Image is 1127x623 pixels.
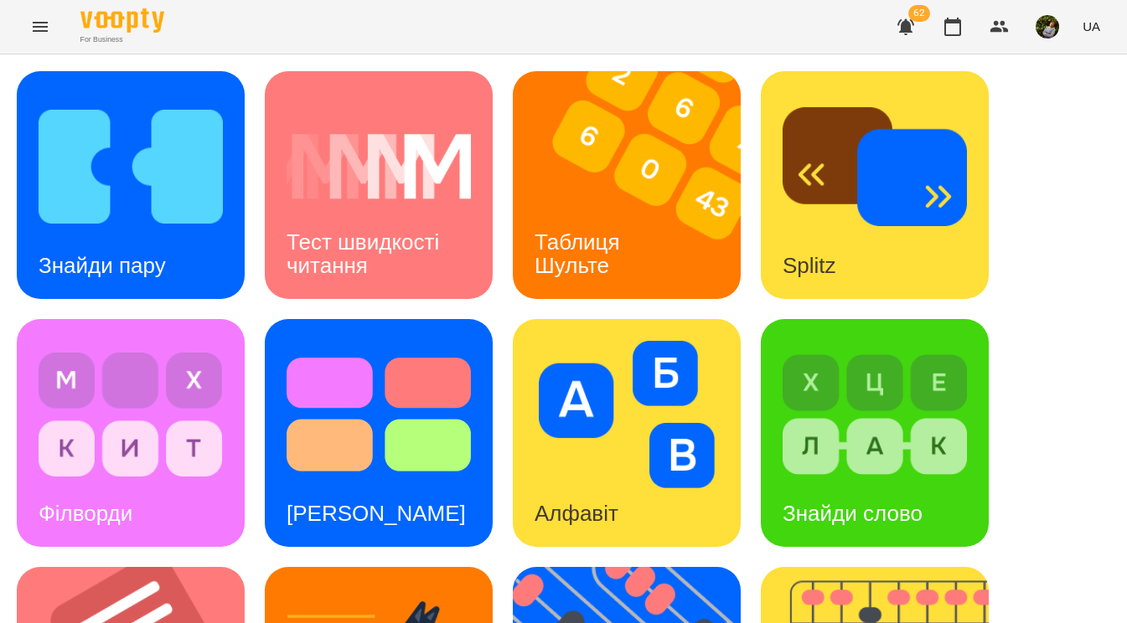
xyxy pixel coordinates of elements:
a: Знайди словоЗнайди слово [761,319,989,547]
a: АлфавітАлфавіт [513,319,741,547]
a: Знайди паруЗнайди пару [17,71,245,299]
a: Тест швидкості читанняТест швидкості читання [265,71,493,299]
a: ФілвордиФілворди [17,319,245,547]
img: Філворди [39,341,223,488]
img: Splitz [783,93,967,240]
img: b75e9dd987c236d6cf194ef640b45b7d.jpg [1036,15,1059,39]
img: Знайди пару [39,93,223,240]
h3: [PERSON_NAME] [287,501,466,526]
a: Таблиця ШультеТаблиця Шульте [513,71,741,299]
a: SplitzSplitz [761,71,989,299]
h3: Splitz [783,253,836,278]
h3: Алфавіт [535,501,618,526]
span: For Business [80,34,164,45]
img: Таблиця Шульте [513,71,762,299]
span: UA [1083,18,1100,35]
h3: Знайди пару [39,253,166,278]
img: Тест швидкості читання [287,93,471,240]
button: UA [1076,11,1107,42]
img: Знайди слово [783,341,967,488]
span: 62 [908,5,930,22]
h3: Тест швидкості читання [287,229,445,277]
h3: Знайди слово [783,501,923,526]
button: Menu [20,7,60,47]
h3: Таблиця Шульте [535,229,626,277]
img: Voopty Logo [80,8,164,33]
h3: Філворди [39,501,132,526]
img: Тест Струпа [287,341,471,488]
a: Тест Струпа[PERSON_NAME] [265,319,493,547]
img: Алфавіт [535,341,719,488]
